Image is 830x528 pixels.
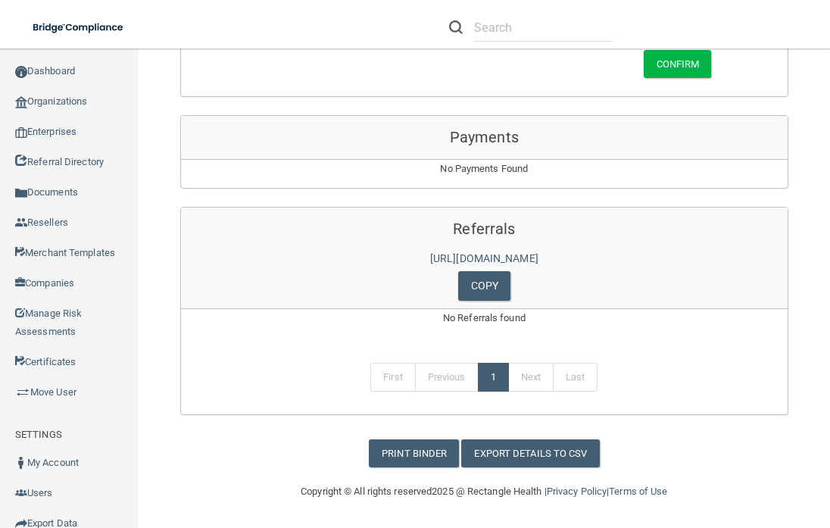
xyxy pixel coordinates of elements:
span: Referrals [453,220,515,238]
img: bridge_compliance_login_screen.278c3ca4.svg [23,12,135,43]
a: First [370,363,416,392]
img: ic-search.3b580494.png [449,20,463,34]
a: Print Binder [369,439,459,467]
img: icon-documents.8dae5593.png [15,187,27,199]
img: ic_reseller.de258add.png [15,217,27,229]
img: icon-users.e205127d.png [15,487,27,499]
div: No Referrals found [181,309,788,345]
a: [URL][DOMAIN_NAME] [430,252,538,264]
a: Copy [458,271,510,301]
img: enterprise.0d942306.png [15,127,27,138]
img: briefcase.64adab9b.png [15,385,30,400]
div: Payments [181,116,788,160]
a: Terms of Use [609,486,667,497]
a: Privacy Policy [547,486,607,497]
div: Copyright © All rights reserved 2025 @ Rectangle Health | | [207,467,760,516]
p: No Payments Found [181,160,788,178]
input: Search [474,14,613,42]
a: Last [553,363,598,392]
button: Confirm [644,50,712,78]
a: Next [508,363,554,392]
a: Previous [415,363,479,392]
a: Export Details to CSV [461,439,599,467]
a: 1 [478,363,509,392]
img: organization-icon.f8decf85.png [15,96,27,108]
img: ic_dashboard_dark.d01f4a41.png [15,66,27,78]
label: SETTINGS [15,426,62,444]
img: ic_user_dark.df1a06c3.png [15,457,27,469]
